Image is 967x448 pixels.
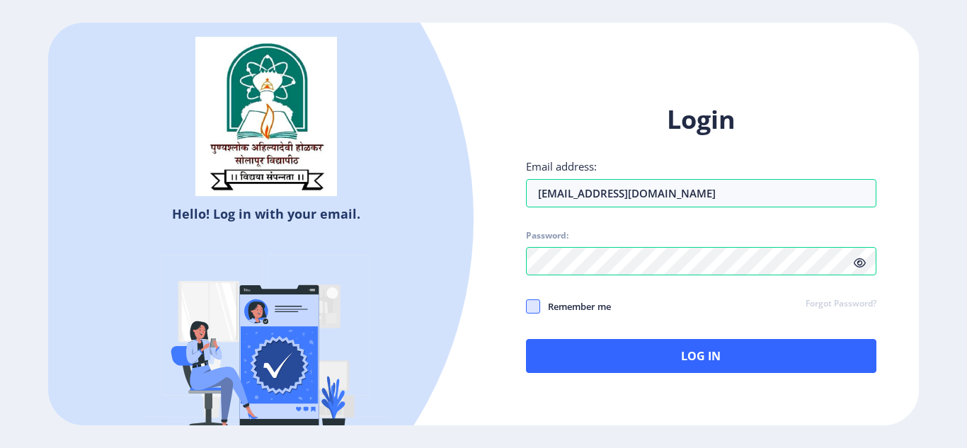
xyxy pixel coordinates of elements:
input: Email address [526,179,876,207]
label: Email address: [526,159,597,173]
span: Remember me [540,298,611,315]
label: Password: [526,230,568,241]
button: Log In [526,339,876,373]
img: sulogo.png [195,37,337,197]
a: Forgot Password? [806,298,876,311]
h1: Login [526,103,876,137]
